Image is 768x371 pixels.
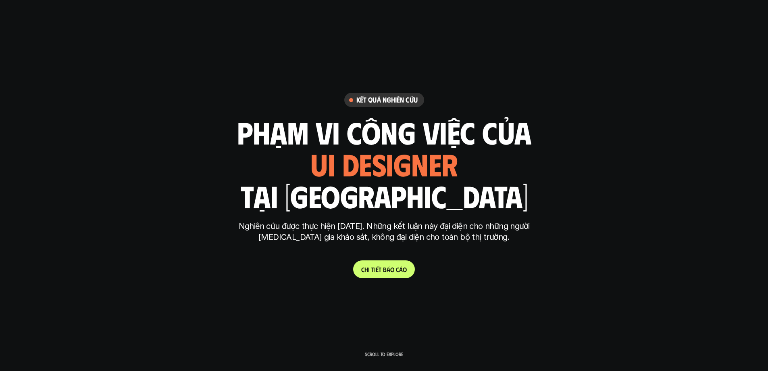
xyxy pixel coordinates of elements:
[364,266,368,273] span: h
[387,266,390,273] span: á
[374,266,376,273] span: i
[237,115,531,149] h1: phạm vi công việc của
[356,95,418,105] h6: Kết quả nghiên cứu
[379,266,381,273] span: t
[361,266,364,273] span: C
[240,179,528,213] h1: tại [GEOGRAPHIC_DATA]
[376,266,379,273] span: ế
[371,266,374,273] span: t
[368,266,370,273] span: i
[390,266,394,273] span: o
[383,266,387,273] span: b
[353,260,415,278] a: Chitiếtbáocáo
[403,266,407,273] span: o
[396,266,399,273] span: c
[233,221,535,243] p: Nghiên cứu được thực hiện [DATE]. Những kết luận này đại diện cho những người [MEDICAL_DATA] gia ...
[399,266,403,273] span: á
[365,351,403,357] p: Scroll to explore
